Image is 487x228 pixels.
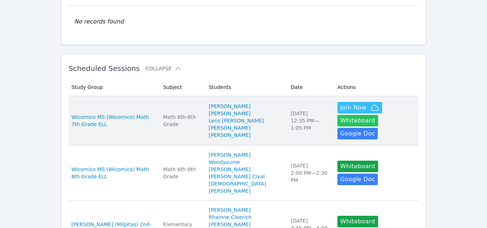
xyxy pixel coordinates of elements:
[209,117,264,124] a: Lens [PERSON_NAME]
[204,79,287,96] th: Students
[71,166,155,180] a: Wicomico MS (Wicomico) Math 8th Grade ELL
[209,158,282,173] a: Woodyounie [PERSON_NAME]
[209,110,251,117] a: [PERSON_NAME]
[337,102,382,113] button: Join Now
[209,124,251,131] a: [PERSON_NAME]
[68,146,419,201] tr: Wicomico MS (Wicomico) Math 8th Grade ELLMath 6th-8th Grade[PERSON_NAME]Woodyounie [PERSON_NAME][...
[209,151,251,158] a: [PERSON_NAME]
[209,131,251,139] a: [PERSON_NAME]
[159,79,204,96] th: Subject
[337,115,378,126] button: Whiteboard
[337,128,378,139] a: Google Doc
[209,173,265,180] a: [PERSON_NAME] Cival
[209,180,282,195] a: [DEMOGRAPHIC_DATA][PERSON_NAME]
[209,103,251,110] a: [PERSON_NAME]
[337,216,378,227] button: Whiteboard
[146,65,182,72] button: Collapse
[340,103,366,112] span: Join Now
[337,174,378,185] a: Google Doc
[68,96,419,146] tr: Wicomico MS (Wicomico) Math 7th Grade ELLMath 6th-8th Grade[PERSON_NAME][PERSON_NAME]Lens [PERSON...
[333,79,419,96] th: Actions
[337,161,378,172] button: Whiteboard
[68,64,140,73] span: Scheduled Sessions
[209,214,282,228] a: Rhainne Cloerich [PERSON_NAME]
[163,113,200,128] div: Math 6th-8th Grade
[286,79,333,96] th: Date
[291,162,329,184] div: [DATE] 2:00 PM — 2:30 PM
[163,166,200,180] div: Math 6th-8th Grade
[71,113,155,128] a: Wicomico MS (Wicomico) Math 7th Grade ELL
[291,110,329,131] div: [DATE] 12:35 PM — 1:05 PM
[209,206,251,214] a: [PERSON_NAME]
[68,79,159,96] th: Study Group
[68,6,419,37] td: No records found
